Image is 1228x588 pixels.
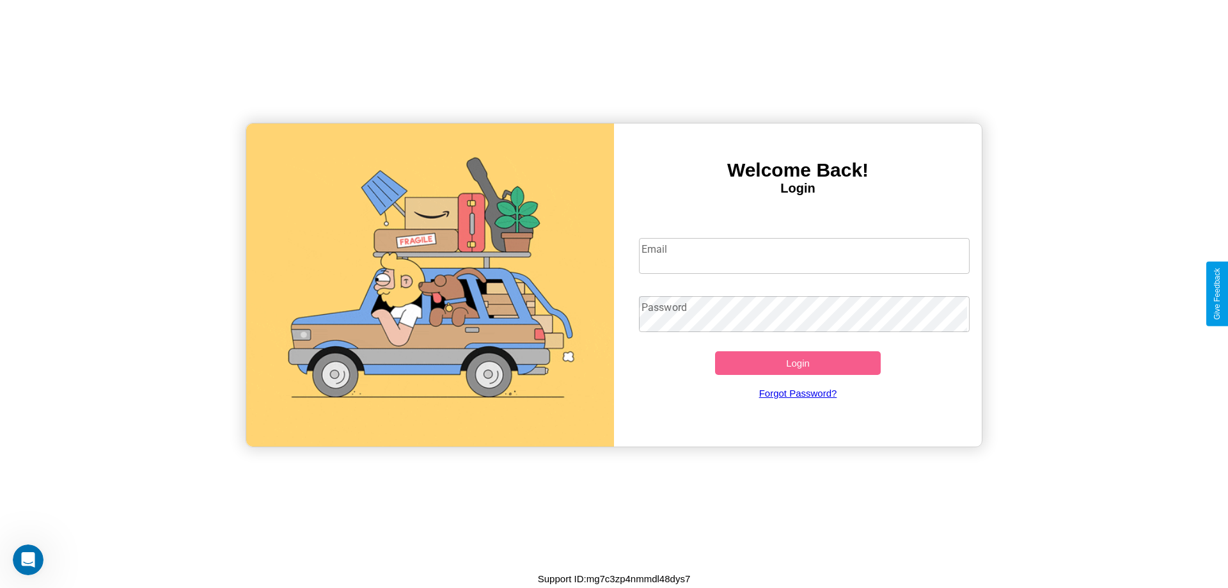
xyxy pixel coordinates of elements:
[538,570,690,587] p: Support ID: mg7c3zp4nmmdl48dys7
[614,181,982,196] h4: Login
[246,123,614,447] img: gif
[13,544,43,575] iframe: Intercom live chat
[614,159,982,181] h3: Welcome Back!
[1213,268,1222,320] div: Give Feedback
[633,375,964,411] a: Forgot Password?
[715,351,881,375] button: Login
